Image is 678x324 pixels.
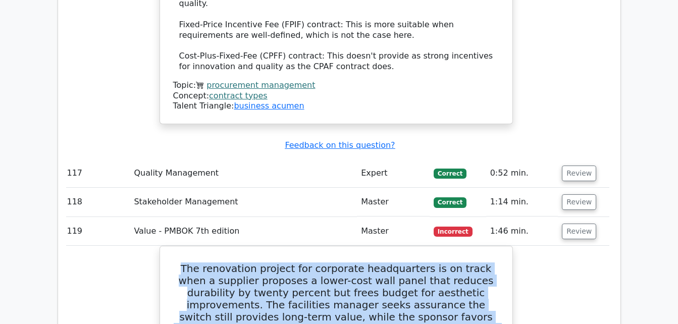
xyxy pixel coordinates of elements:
[357,217,430,246] td: Master
[206,80,315,90] a: procurement management
[209,91,268,100] a: contract types
[130,217,357,246] td: Value - PMBOK 7th edition
[63,188,130,217] td: 118
[173,80,499,91] div: Topic:
[434,197,466,207] span: Correct
[434,227,473,237] span: Incorrect
[173,80,499,112] div: Talent Triangle:
[63,159,130,188] td: 117
[357,159,430,188] td: Expert
[130,159,357,188] td: Quality Management
[130,188,357,217] td: Stakeholder Management
[486,217,558,246] td: 1:46 min.
[173,91,499,101] div: Concept:
[562,224,596,239] button: Review
[357,188,430,217] td: Master
[285,140,395,150] a: Feedback on this question?
[562,194,596,210] button: Review
[63,217,130,246] td: 119
[434,169,466,179] span: Correct
[486,188,558,217] td: 1:14 min.
[562,166,596,181] button: Review
[234,101,304,111] a: business acumen
[486,159,558,188] td: 0:52 min.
